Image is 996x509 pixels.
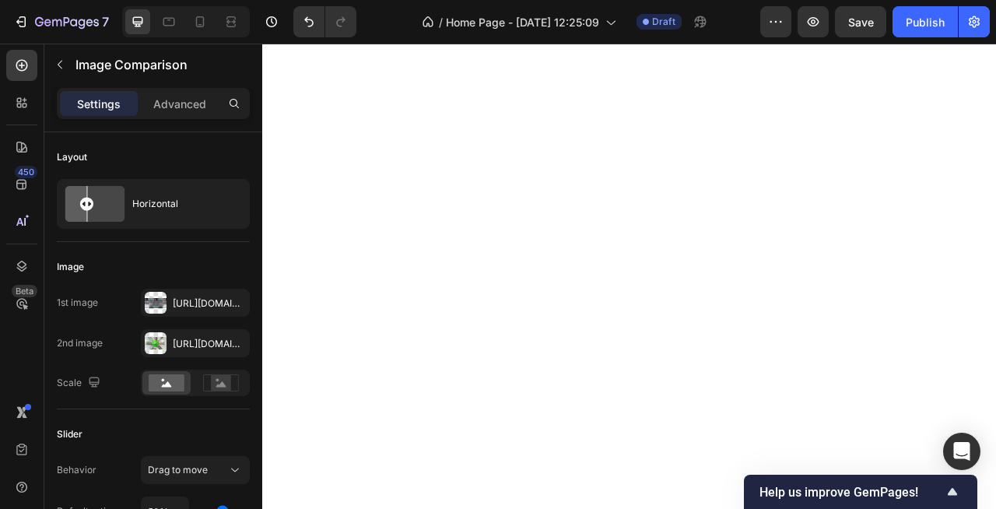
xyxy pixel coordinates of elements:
[759,483,962,501] button: Show survey - Help us improve GemPages!
[759,485,943,500] span: Help us improve GemPages!
[835,6,886,37] button: Save
[57,260,84,274] div: Image
[173,337,246,351] div: [URL][DOMAIN_NAME]
[652,15,675,29] span: Draft
[6,6,116,37] button: 7
[141,456,250,484] button: Drag to move
[439,14,443,30] span: /
[77,96,121,112] p: Settings
[57,150,87,164] div: Layout
[848,16,874,29] span: Save
[906,14,945,30] div: Publish
[57,296,98,310] div: 1st image
[15,166,37,178] div: 450
[446,14,599,30] span: Home Page - [DATE] 12:25:09
[57,463,96,477] div: Behavior
[57,427,82,441] div: Slider
[132,186,227,222] div: Horizontal
[102,12,109,31] p: 7
[57,373,103,394] div: Scale
[75,55,244,74] p: Image Comparison
[57,336,103,350] div: 2nd image
[173,297,246,311] div: [URL][DOMAIN_NAME]
[262,44,996,509] iframe: Design area
[12,285,37,297] div: Beta
[893,6,958,37] button: Publish
[943,433,980,470] div: Open Intercom Messenger
[148,464,208,476] span: Drag to move
[153,96,206,112] p: Advanced
[293,6,356,37] div: Undo/Redo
